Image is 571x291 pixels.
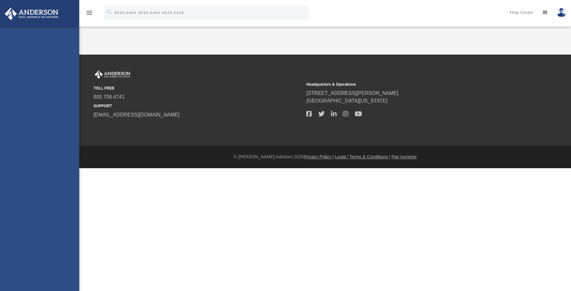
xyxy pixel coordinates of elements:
img: Anderson Advisors Platinum Portal [94,70,132,79]
small: Headquarters & Operations [306,82,515,87]
a: Privacy Policy | [304,154,334,159]
img: Anderson Advisors Platinum Portal [3,8,60,20]
a: [STREET_ADDRESS][PERSON_NAME] [306,90,398,96]
a: 800.706.4741 [94,94,125,100]
i: search [106,9,113,16]
a: Pay Invoices [392,154,417,159]
a: [EMAIL_ADDRESS][DOMAIN_NAME] [94,112,179,117]
div: © [PERSON_NAME] Advisors 2025 [79,154,571,160]
small: TOLL FREE [94,85,302,91]
a: [GEOGRAPHIC_DATA][US_STATE] [306,98,387,103]
img: User Pic [557,8,566,17]
small: SUPPORT [94,103,302,109]
a: Terms & Conditions | [349,154,390,159]
a: menu [86,12,93,17]
a: Legal | [335,154,348,159]
i: menu [86,9,93,17]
